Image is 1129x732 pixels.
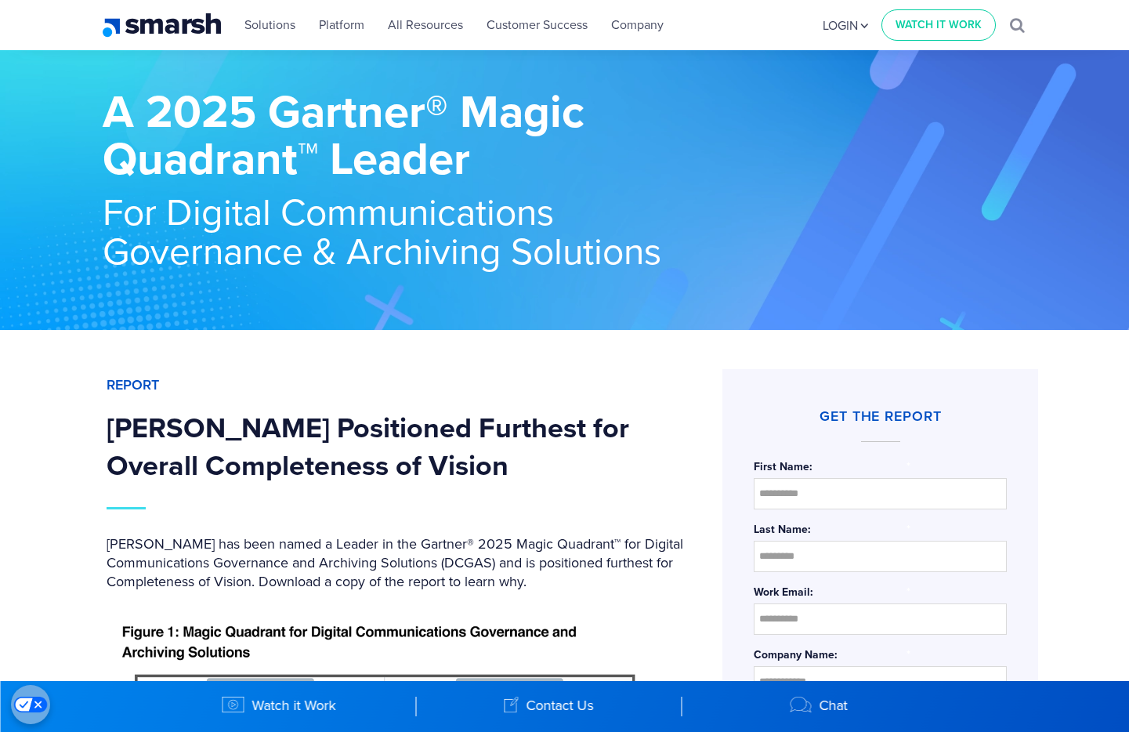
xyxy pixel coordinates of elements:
[790,697,811,716] img: chat icon
[11,685,50,724] button: Open Preferences
[754,583,910,603] label: Work Email:
[823,17,862,34] span: LOGIN
[754,520,910,541] label: Last Name:
[504,697,593,714] a: Contact Us
[754,458,910,478] label: First Name:
[223,697,244,716] img: wiw icon
[754,400,1007,432] h3: GET THE REPORT
[896,18,982,31] span: WATCH IT WORK
[223,697,336,714] a: Watch it Work
[107,369,684,400] h3: Report
[754,646,910,666] label: Company Name:
[790,697,847,714] a: Chat
[103,13,221,38] img: Smarsh
[1051,654,1110,713] iframe: To enrich screen reader interactions, please activate Accessibility in Grammarly extension settings
[107,535,684,591] p: [PERSON_NAME] has been named a Leader in the Gartner® 2025 Magic Quadrant™ for Digital Communicat...
[504,697,518,716] img: contact icon
[103,89,1027,183] h2: A 2025 Gartner® Magic Quadrant™ Leader
[103,194,1027,272] p: For Digital Communications Governance & Archiving Solutions
[107,410,684,485] h1: [PERSON_NAME] Positioned Furthest for Overall Completeness of Vision
[881,9,996,41] a: WATCH IT WORK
